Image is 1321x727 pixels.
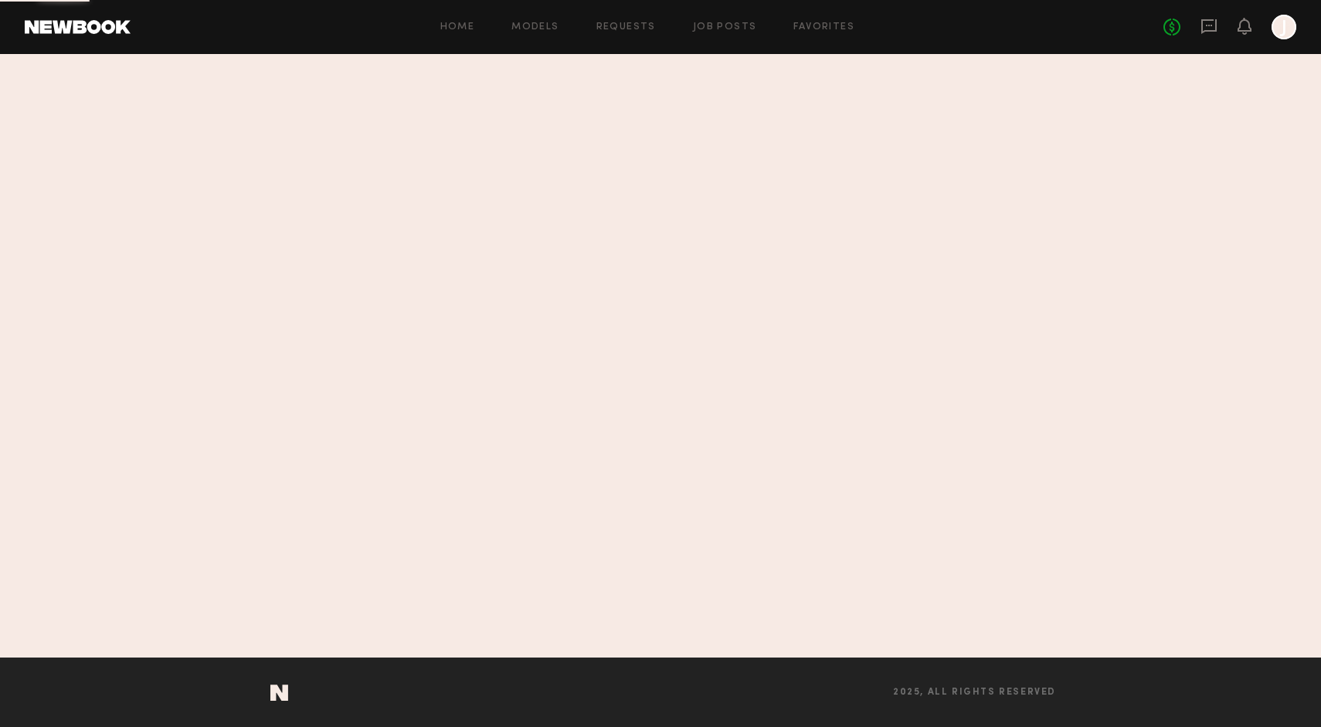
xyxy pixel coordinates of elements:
[893,688,1056,698] span: 2025, all rights reserved
[1272,15,1296,39] a: J
[596,22,656,32] a: Requests
[511,22,559,32] a: Models
[440,22,475,32] a: Home
[793,22,854,32] a: Favorites
[693,22,757,32] a: Job Posts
